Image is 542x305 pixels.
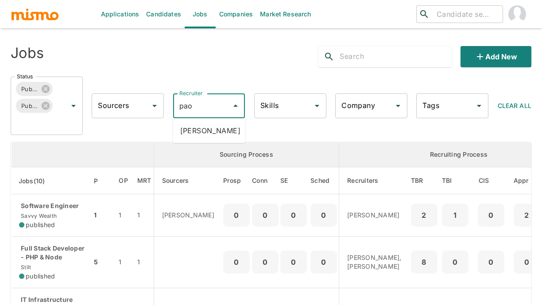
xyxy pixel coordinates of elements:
[347,253,402,271] p: [PERSON_NAME], [PERSON_NAME]
[227,256,246,268] p: 0
[481,209,501,221] p: 0
[112,236,135,288] td: 1
[92,194,112,237] td: 1
[229,100,242,112] button: Close
[26,272,55,281] span: published
[498,102,531,109] span: Clear All
[11,8,59,21] img: logo
[284,209,303,221] p: 0
[135,236,154,288] td: 1
[135,167,154,194] th: Market Research Total
[179,89,203,97] label: Recruiter
[409,167,440,194] th: To Be Reviewed
[279,167,309,194] th: Sent Emails
[517,209,537,221] p: 2
[26,220,55,229] span: published
[445,209,465,221] p: 1
[16,101,43,111] span: Public
[445,256,465,268] p: 0
[256,256,275,268] p: 0
[440,167,471,194] th: To Be Interviewed
[318,46,340,67] button: search
[433,8,499,20] input: Candidate search
[112,194,135,237] td: 1
[11,44,44,62] h4: Jobs
[340,50,451,64] input: Search
[19,201,85,210] p: Software Engineer
[481,256,501,268] p: 0
[471,167,511,194] th: Client Interview Scheduled
[19,176,57,186] span: Jobs(10)
[16,99,53,113] div: Public
[461,46,531,67] button: Add new
[347,211,402,220] p: [PERSON_NAME]
[19,244,85,262] p: Full Stack Developer - PHP & Node
[414,256,434,268] p: 8
[252,167,279,194] th: Connections
[67,100,80,112] button: Open
[94,176,109,186] span: P
[223,167,252,194] th: Prospects
[173,122,245,139] li: [PERSON_NAME]
[311,100,323,112] button: Open
[148,100,161,112] button: Open
[16,84,43,94] span: Published
[414,209,434,221] p: 2
[17,73,33,80] label: Status
[473,100,485,112] button: Open
[309,167,339,194] th: Sched
[392,100,404,112] button: Open
[256,209,275,221] p: 0
[16,82,53,96] div: Published
[162,211,217,220] p: [PERSON_NAME]
[517,256,537,268] p: 0
[92,236,112,288] td: 5
[227,209,246,221] p: 0
[339,167,409,194] th: Recruiters
[314,256,333,268] p: 0
[19,212,57,219] span: Savvy Wealth
[508,5,526,23] img: Gabriel Hernandez
[314,209,333,221] p: 0
[284,256,303,268] p: 0
[19,264,31,270] span: Stilt
[154,167,223,194] th: Sourcers
[135,194,154,237] td: 1
[92,167,112,194] th: Priority
[154,142,339,167] th: Sourcing Process
[112,167,135,194] th: Open Positions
